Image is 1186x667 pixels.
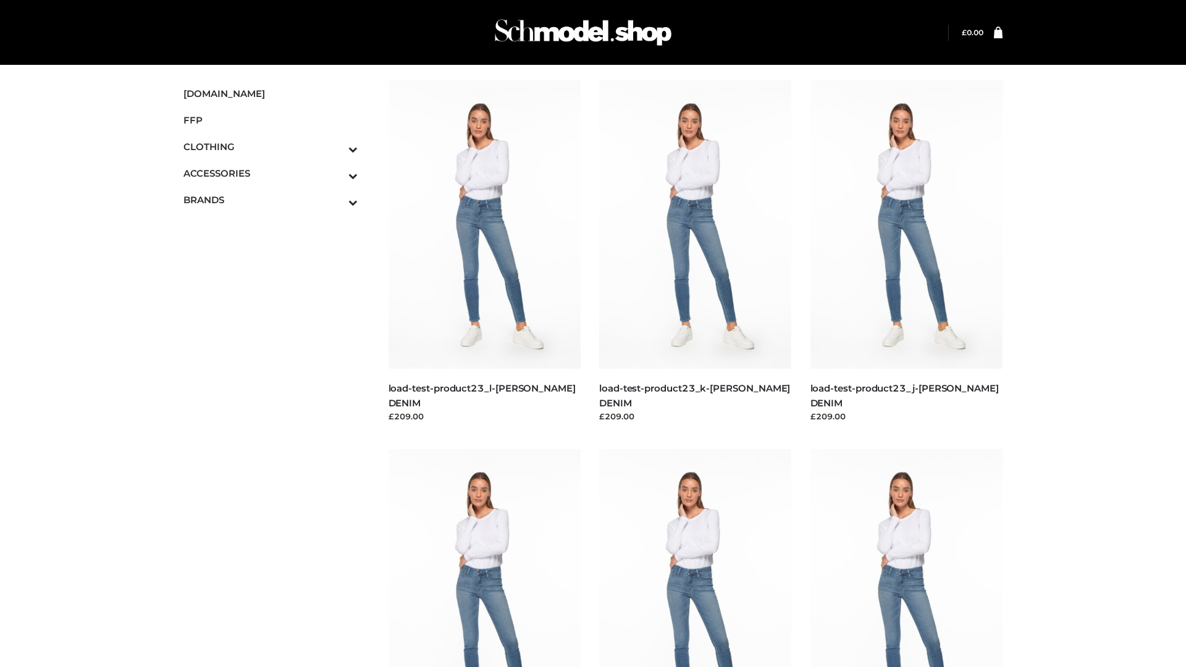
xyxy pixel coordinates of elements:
span: CLOTHING [183,140,358,154]
button: Toggle Submenu [314,133,358,160]
span: [DOMAIN_NAME] [183,86,358,101]
button: Toggle Submenu [314,187,358,213]
div: £209.00 [599,410,792,422]
span: ACCESSORIES [183,166,358,180]
a: BRANDSToggle Submenu [183,187,358,213]
a: £0.00 [962,28,983,37]
a: load-test-product23_j-[PERSON_NAME] DENIM [810,382,999,408]
a: CLOTHINGToggle Submenu [183,133,358,160]
bdi: 0.00 [962,28,983,37]
div: £209.00 [389,410,581,422]
a: load-test-product23_l-[PERSON_NAME] DENIM [389,382,576,408]
span: £ [962,28,967,37]
div: £209.00 [810,410,1003,422]
a: [DOMAIN_NAME] [183,80,358,107]
a: FFP [183,107,358,133]
button: Toggle Submenu [314,160,358,187]
img: Schmodel Admin 964 [490,8,676,57]
span: FFP [183,113,358,127]
span: BRANDS [183,193,358,207]
a: ACCESSORIESToggle Submenu [183,160,358,187]
a: load-test-product23_k-[PERSON_NAME] DENIM [599,382,790,408]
